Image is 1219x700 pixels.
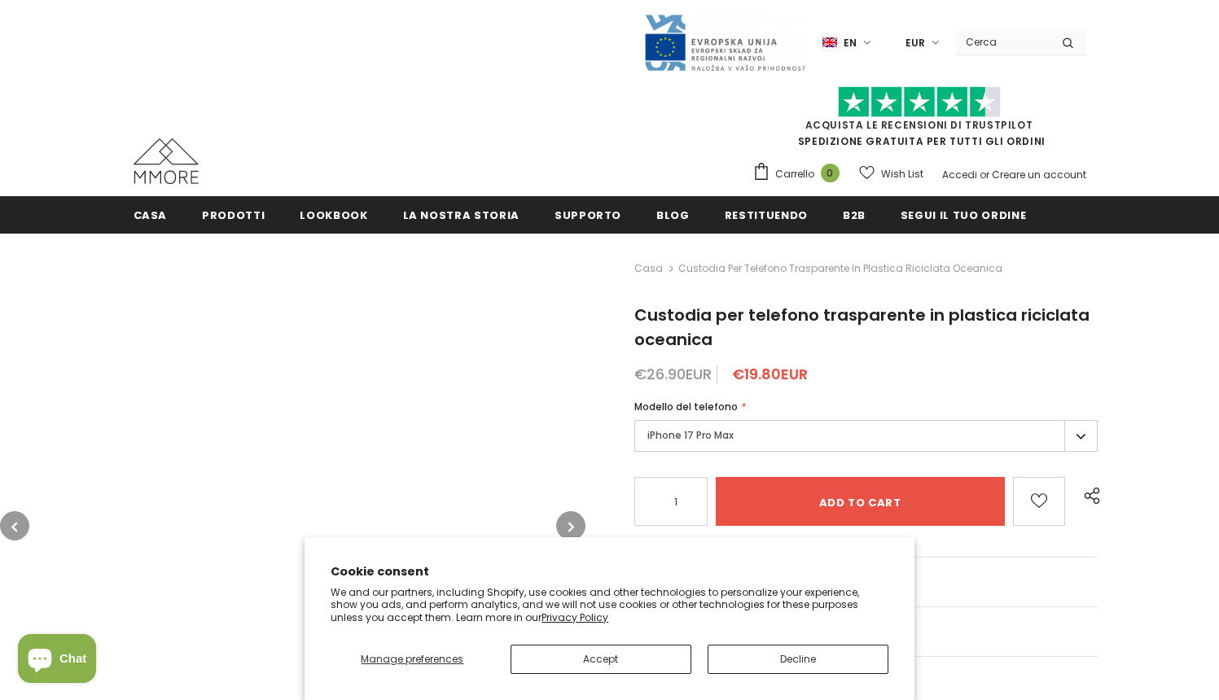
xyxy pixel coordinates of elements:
[843,208,866,223] span: B2B
[403,208,520,223] span: La nostra storia
[643,35,806,49] a: Javni Razpis
[821,164,840,182] span: 0
[881,166,923,182] span: Wish List
[634,420,1098,452] label: iPhone 17 Pro Max
[202,208,265,223] span: Prodotti
[805,118,1033,132] a: Acquista le recensioni di TrustPilot
[634,259,663,278] a: Casa
[752,162,848,186] a: Carrello 0
[859,160,923,188] a: Wish List
[634,304,1090,351] span: Custodia per telefono trasparente in plastica riciclata oceanica
[678,259,1002,278] span: Custodia per telefono trasparente in plastica riciclata oceanica
[331,563,888,580] h2: Cookie consent
[732,364,808,384] span: €19.80EUR
[708,645,888,674] button: Decline
[511,645,691,674] button: Accept
[300,208,367,223] span: Lookbook
[134,196,168,233] a: Casa
[843,196,866,233] a: B2B
[725,196,808,233] a: Restituendo
[331,586,888,624] p: We and our partners, including Shopify, use cookies and other technologies to personalize your ex...
[202,196,265,233] a: Prodotti
[555,196,621,233] a: supporto
[634,400,738,413] span: Modello del telefono
[134,208,168,223] span: Casa
[656,196,690,233] a: Blog
[752,94,1086,148] span: SPEDIZIONE GRATUITA PER TUTTI GLI ORDINI
[361,652,463,666] span: Manage preferences
[901,208,1026,223] span: Segui il tuo ordine
[331,645,493,674] button: Manage preferences
[656,208,690,223] span: Blog
[725,208,808,223] span: Restituendo
[992,168,1086,182] a: Creare un account
[901,196,1026,233] a: Segui il tuo ordine
[822,36,837,50] img: i-lang-1.png
[956,30,1050,54] input: Search Site
[300,196,367,233] a: Lookbook
[980,168,989,182] span: or
[838,86,1001,118] img: Fidati di Pilot Stars
[403,196,520,233] a: La nostra storia
[643,13,806,72] img: Javni Razpis
[134,138,199,184] img: Casi MMORE
[555,208,621,223] span: supporto
[542,610,608,624] a: Privacy Policy
[844,35,857,51] span: en
[13,634,101,687] inbox-online-store-chat: Shopify online store chat
[942,168,977,182] a: Accedi
[634,364,712,384] span: €26.90EUR
[905,35,925,51] span: EUR
[716,477,1005,526] input: Add to cart
[775,166,814,182] span: Carrello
